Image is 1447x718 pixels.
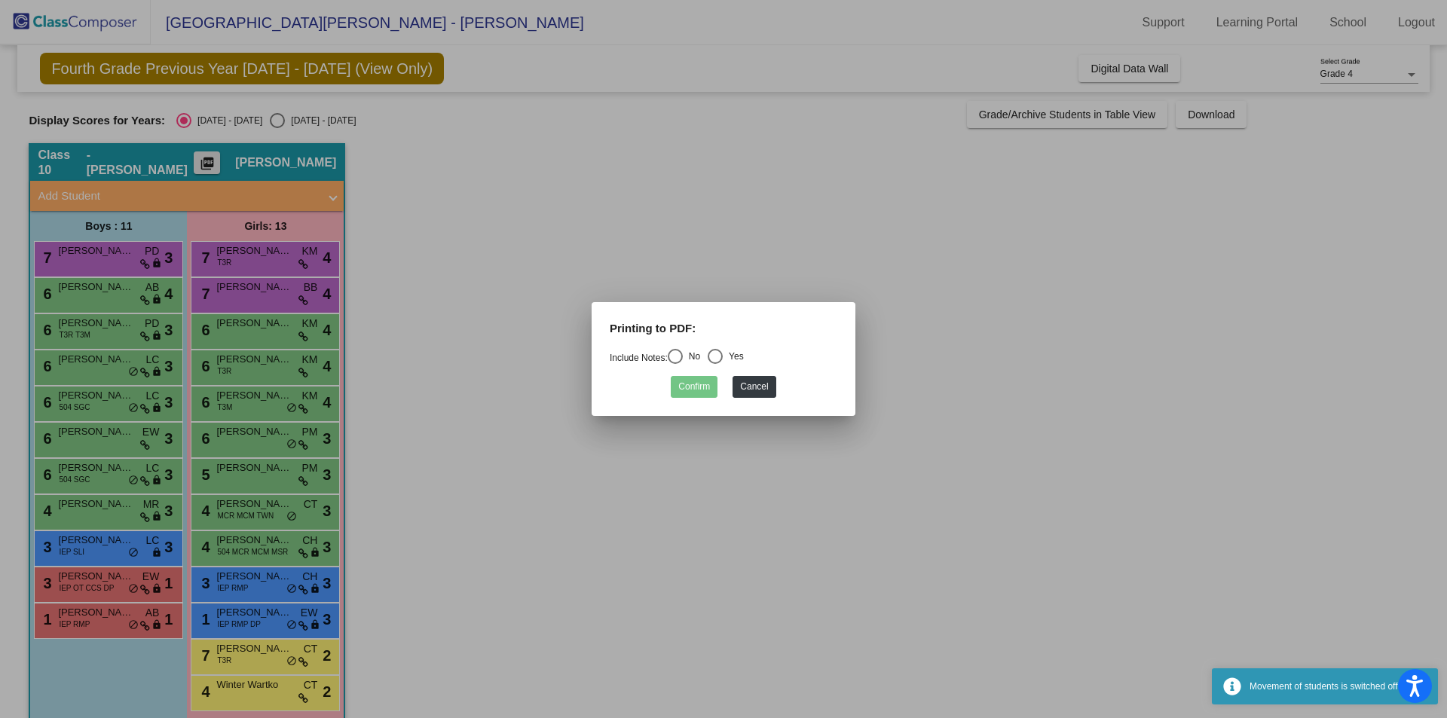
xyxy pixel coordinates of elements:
[610,320,696,338] label: Printing to PDF:
[610,353,668,363] a: Include Notes:
[683,350,700,363] div: No
[733,376,776,398] button: Cancel
[671,376,717,398] button: Confirm
[723,350,744,363] div: Yes
[1250,680,1427,693] div: Movement of students is switched off
[610,353,744,363] mat-radio-group: Select an option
